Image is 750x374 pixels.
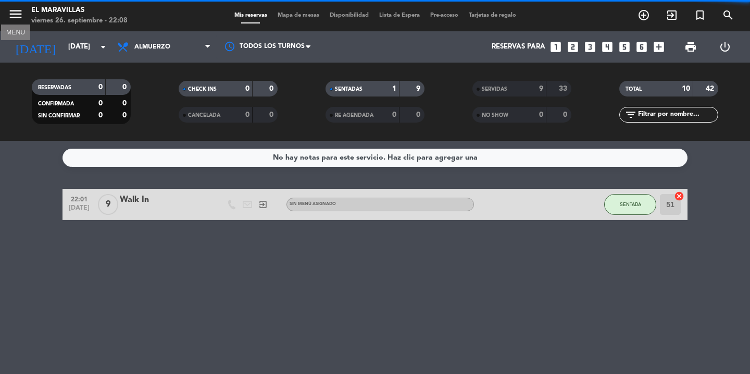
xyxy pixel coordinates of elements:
[269,85,276,92] strong: 0
[229,13,272,18] span: Mis reservas
[559,85,569,92] strong: 33
[708,31,742,63] div: LOG OUT
[563,111,569,118] strong: 0
[273,152,478,164] div: No hay notas para este servicio. Haz clic para agregar una
[324,13,374,18] span: Disponibilidad
[122,83,129,91] strong: 0
[98,194,118,215] span: 9
[120,193,208,207] div: Walk In
[245,111,249,118] strong: 0
[637,9,650,21] i: add_circle_outline
[624,108,637,121] i: filter_list
[245,85,249,92] strong: 0
[601,40,614,54] i: looks_4
[694,9,706,21] i: turned_in_not
[335,113,373,118] span: RE AGENDADA
[416,111,422,118] strong: 0
[38,113,80,118] span: SIN CONFIRMAR
[188,113,220,118] span: CANCELADA
[31,16,128,26] div: viernes 26. septiembre - 22:08
[98,100,103,107] strong: 0
[134,43,170,51] span: Almuerzo
[38,101,74,106] span: CONFIRMADA
[66,192,92,204] span: 22:01
[604,194,656,215] button: SENTADA
[122,100,129,107] strong: 0
[8,6,23,22] i: menu
[8,6,23,26] button: menu
[374,13,425,18] span: Lista de Espera
[8,35,63,58] i: [DATE]
[98,83,103,91] strong: 0
[416,85,422,92] strong: 9
[620,201,641,207] span: SENTADA
[464,13,521,18] span: Tarjetas de regalo
[635,40,648,54] i: looks_6
[674,191,684,201] i: cancel
[666,9,678,21] i: exit_to_app
[539,111,543,118] strong: 0
[290,202,336,206] span: Sin menú asignado
[539,85,543,92] strong: 9
[652,40,666,54] i: add_box
[566,40,580,54] i: looks_two
[1,27,30,37] div: MENU
[482,113,508,118] span: NO SHOW
[258,200,268,209] i: exit_to_app
[31,5,128,16] div: El Maravillas
[722,9,734,21] i: search
[335,87,362,92] span: SENTADAS
[482,87,507,92] span: SERVIDAS
[706,85,716,92] strong: 42
[583,40,597,54] i: looks_3
[626,87,642,92] span: TOTAL
[98,112,103,119] strong: 0
[269,111,276,118] strong: 0
[38,85,71,90] span: RESERVADAS
[122,112,129,119] strong: 0
[188,87,217,92] span: CHECK INS
[618,40,631,54] i: looks_5
[97,41,109,53] i: arrow_drop_down
[549,40,562,54] i: looks_one
[392,111,396,118] strong: 0
[66,204,92,216] span: [DATE]
[492,43,545,51] span: Reservas para
[272,13,324,18] span: Mapa de mesas
[425,13,464,18] span: Pre-acceso
[637,109,718,120] input: Filtrar por nombre...
[392,85,396,92] strong: 1
[682,85,690,92] strong: 10
[684,41,697,53] span: print
[719,41,731,53] i: power_settings_new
